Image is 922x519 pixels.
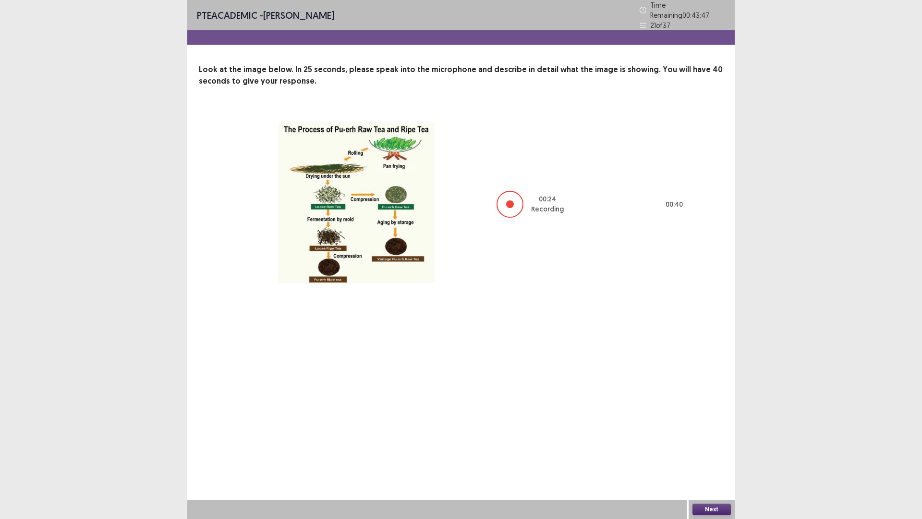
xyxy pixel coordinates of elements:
p: 00 : 40 [666,199,683,210]
img: image-description [237,110,477,299]
button: Next [692,504,731,515]
p: 00 : 24 [539,194,556,204]
p: Look at the image below. In 25 seconds, please speak into the microphone and describe in detail w... [199,64,723,87]
p: - [PERSON_NAME] [197,8,334,23]
p: Recording [531,204,564,214]
p: 21 of 37 [650,20,670,30]
span: PTE academic [197,9,257,21]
